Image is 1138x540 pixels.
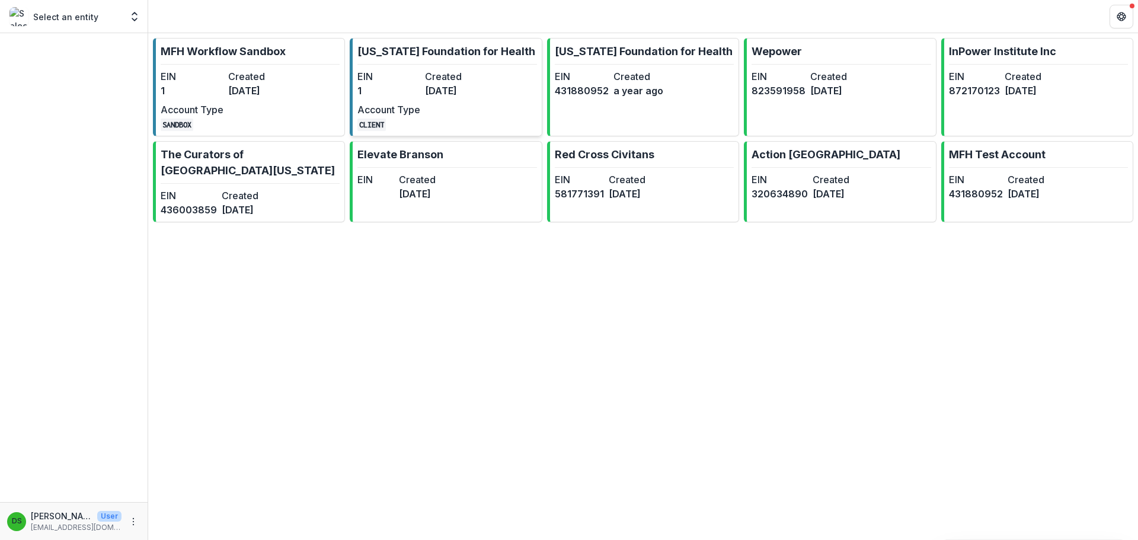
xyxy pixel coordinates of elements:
p: The Curators of [GEOGRAPHIC_DATA][US_STATE] [161,146,340,178]
dd: 872170123 [949,84,1000,98]
code: CLIENT [357,119,386,131]
dd: 431880952 [949,187,1003,201]
a: Action [GEOGRAPHIC_DATA]EIN320634890Created[DATE] [744,141,936,222]
dd: 436003859 [161,203,217,217]
dd: [DATE] [810,84,864,98]
button: More [126,515,140,529]
button: Get Help [1110,5,1133,28]
dd: [DATE] [222,203,278,217]
a: [US_STATE] Foundation for HealthEIN431880952Createda year ago [547,38,739,136]
a: Elevate BransonEINCreated[DATE] [350,141,542,222]
dd: a year ago [613,84,667,98]
dd: 581771391 [555,187,604,201]
div: Deena Scotti [12,517,22,525]
dd: 823591958 [752,84,805,98]
dt: Created [609,172,658,187]
dt: EIN [555,69,609,84]
dt: Created [810,69,864,84]
dd: 1 [357,84,420,98]
dd: [DATE] [813,187,869,201]
a: [US_STATE] Foundation for HealthEIN1Created[DATE]Account TypeCLIENT [350,38,542,136]
a: MFH Test AccountEIN431880952Created[DATE] [941,141,1133,222]
dd: [DATE] [228,84,291,98]
a: The Curators of [GEOGRAPHIC_DATA][US_STATE]EIN436003859Created[DATE] [153,141,345,222]
dd: 320634890 [752,187,808,201]
p: Red Cross Civitans [555,146,654,162]
dt: Created [222,188,278,203]
dt: Created [228,69,291,84]
dd: [DATE] [1008,187,1062,201]
img: Select an entity [9,7,28,26]
p: [EMAIL_ADDRESS][DOMAIN_NAME] [31,522,122,533]
p: InPower Institute Inc [949,43,1056,59]
code: SANDBOX [161,119,193,131]
dd: 1 [161,84,223,98]
button: Open entity switcher [126,5,143,28]
dt: Account Type [357,103,420,117]
p: [US_STATE] Foundation for Health [555,43,733,59]
p: Elevate Branson [357,146,443,162]
dd: 431880952 [555,84,609,98]
a: MFH Workflow SandboxEIN1Created[DATE]Account TypeSANDBOX [153,38,345,136]
dd: [DATE] [399,187,436,201]
dd: [DATE] [425,84,488,98]
dt: EIN [752,69,805,84]
dt: EIN [357,172,394,187]
dt: EIN [555,172,604,187]
dt: Account Type [161,103,223,117]
dt: Created [1008,172,1062,187]
dt: EIN [949,69,1000,84]
dt: EIN [357,69,420,84]
dt: Created [399,172,436,187]
dt: Created [425,69,488,84]
p: MFH Workflow Sandbox [161,43,286,59]
a: InPower Institute IncEIN872170123Created[DATE] [941,38,1133,136]
p: [US_STATE] Foundation for Health [357,43,535,59]
p: Action [GEOGRAPHIC_DATA] [752,146,900,162]
p: Select an entity [33,11,98,23]
dt: EIN [949,172,1003,187]
dt: Created [813,172,869,187]
dd: [DATE] [1005,84,1056,98]
a: Red Cross CivitansEIN581771391Created[DATE] [547,141,739,222]
p: MFH Test Account [949,146,1046,162]
dt: EIN [161,188,217,203]
p: Wepower [752,43,802,59]
a: WepowerEIN823591958Created[DATE] [744,38,936,136]
dt: Created [613,69,667,84]
dt: EIN [752,172,808,187]
dt: Created [1005,69,1056,84]
dd: [DATE] [609,187,658,201]
p: User [97,511,122,522]
dt: EIN [161,69,223,84]
p: [PERSON_NAME] [31,510,92,522]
